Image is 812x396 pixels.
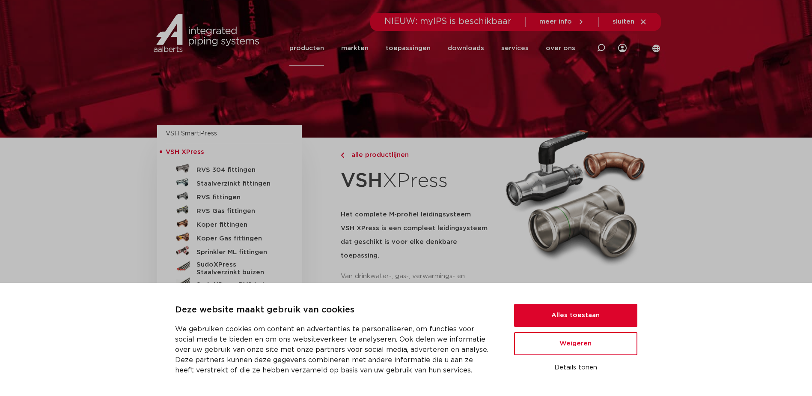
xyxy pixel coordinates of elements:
h5: Staalverzinkt fittingen [196,180,281,188]
button: Alles toestaan [514,304,637,327]
p: We gebruiken cookies om content en advertenties te personaliseren, om functies voor social media ... [175,324,494,375]
span: alle productlijnen [346,152,409,158]
h5: Koper Gas fittingen [196,235,281,243]
a: RVS fittingen [166,189,293,203]
a: markten [341,31,369,66]
a: producten [289,31,324,66]
p: Deze website maakt gebruik van cookies [175,303,494,317]
h5: RVS Gas fittingen [196,207,281,215]
a: VSH SmartPress [166,130,217,137]
button: Weigeren [514,332,637,355]
span: VSH XPress [166,149,204,155]
a: downloads [448,31,484,66]
h5: RVS fittingen [196,194,281,201]
h5: Sprinkler ML fittingen [196,249,281,256]
button: Details tonen [514,360,637,375]
h5: Koper fittingen [196,221,281,229]
span: sluiten [613,18,634,25]
a: over ons [546,31,575,66]
h5: Het complete M-profiel leidingsysteem VSH XPress is een compleet leidingsysteem dat geschikt is v... [341,208,496,263]
div: my IPS [618,31,627,66]
span: NIEUW: myIPS is beschikbaar [384,17,512,26]
a: RVS 304 fittingen [166,162,293,175]
p: Van drinkwater-, gas-, verwarmings- en solarinstallaties tot sprinklersystemen. Het assortiment b... [341,270,496,311]
h1: XPress [341,165,496,198]
a: Koper fittingen [166,216,293,230]
img: chevron-right.svg [341,153,344,158]
h5: RVS 304 fittingen [196,166,281,174]
a: RVS Gas fittingen [166,203,293,216]
a: sluiten [613,18,647,26]
nav: Menu [289,31,575,66]
a: Koper Gas fittingen [166,230,293,244]
h5: SudoXPress RVS buizen [196,281,281,289]
h5: SudoXPress Staalverzinkt buizen [196,261,281,276]
strong: VSH [341,171,383,191]
a: services [501,31,529,66]
a: Sprinkler ML fittingen [166,244,293,258]
a: Staalverzinkt fittingen [166,175,293,189]
a: meer info [539,18,585,26]
a: toepassingen [386,31,431,66]
a: SudoXPress RVS buizen [166,276,293,290]
a: SudoXPress Staalverzinkt buizen [166,258,293,276]
a: alle productlijnen [341,150,496,160]
span: meer info [539,18,572,25]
